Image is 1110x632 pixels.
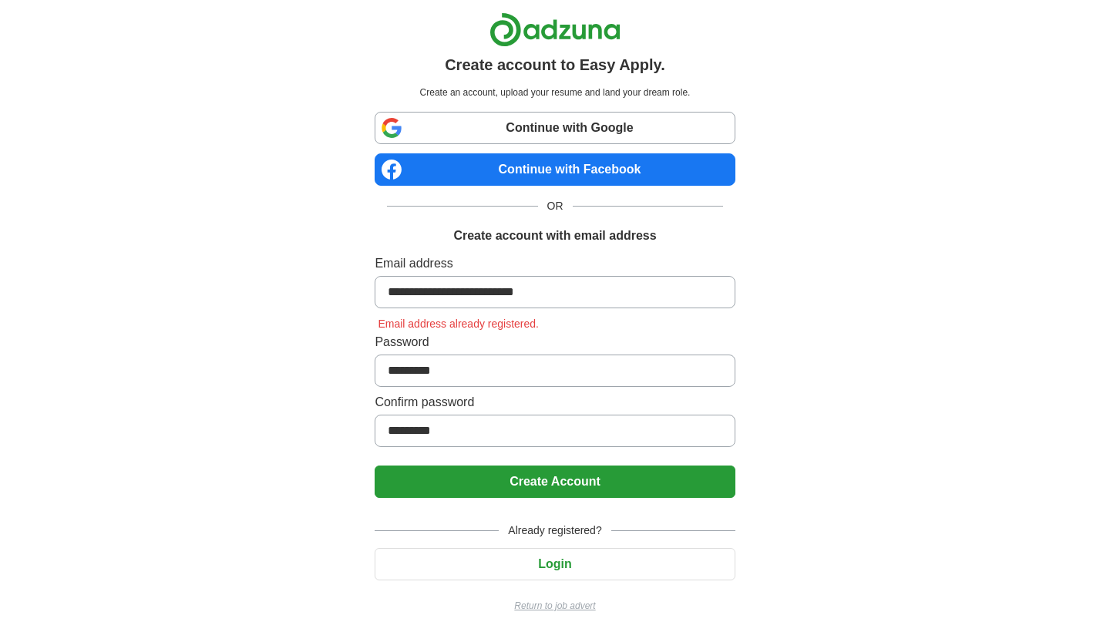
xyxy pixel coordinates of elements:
[375,548,735,580] button: Login
[375,557,735,570] a: Login
[445,53,665,76] h1: Create account to Easy Apply.
[375,112,735,144] a: Continue with Google
[489,12,621,47] img: Adzuna logo
[375,318,542,330] span: Email address already registered.
[538,198,573,214] span: OR
[375,599,735,613] a: Return to job advert
[375,393,735,412] label: Confirm password
[375,333,735,351] label: Password
[375,466,735,498] button: Create Account
[375,254,735,273] label: Email address
[453,227,656,245] h1: Create account with email address
[375,153,735,186] a: Continue with Facebook
[499,523,610,539] span: Already registered?
[378,86,732,99] p: Create an account, upload your resume and land your dream role.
